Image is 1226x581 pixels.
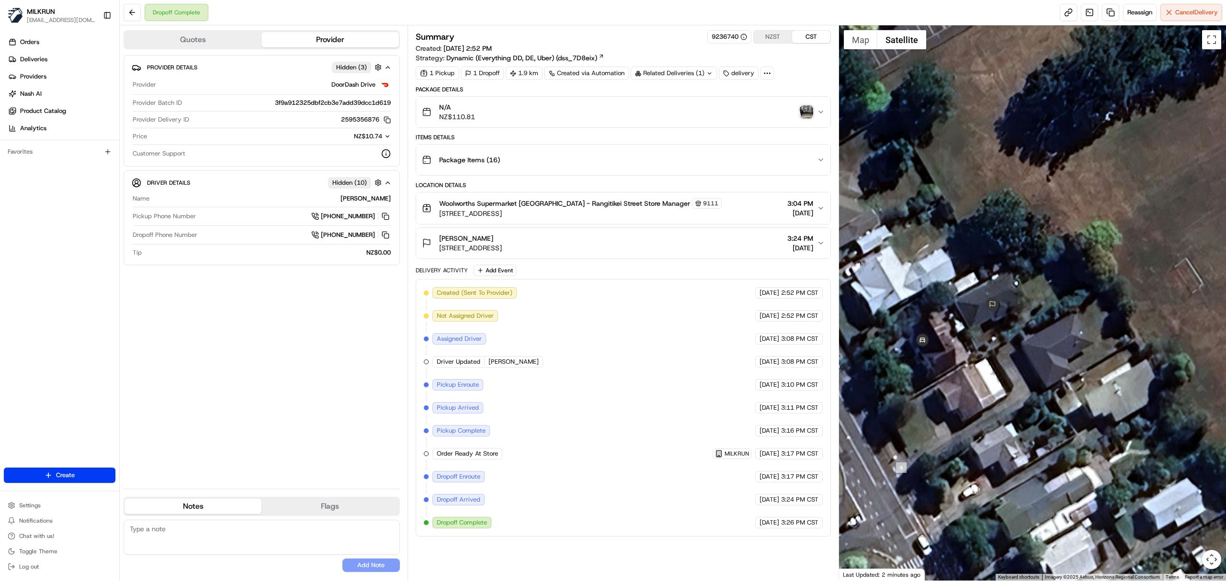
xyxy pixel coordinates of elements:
div: Location Details [416,181,831,189]
button: Add Event [474,265,516,276]
a: Product Catalog [4,103,119,119]
span: N/A [439,102,475,112]
button: Keyboard shortcuts [998,574,1039,581]
a: Created via Automation [545,67,629,80]
button: 9236740 [712,33,747,41]
span: [PERSON_NAME] [488,358,539,366]
button: [PERSON_NAME][STREET_ADDRESS]3:24 PM[DATE] [416,228,830,258]
a: Analytics [4,121,119,136]
button: Hidden (3) [332,61,384,73]
div: Package Details [416,86,831,93]
a: Deliveries [4,52,119,67]
span: 3:08 PM CST [781,358,818,366]
span: Log out [19,563,39,570]
div: Delivery Activity [416,267,468,274]
span: Driver Updated [437,358,480,366]
span: Providers [20,72,46,81]
div: 1 Pickup [416,67,459,80]
span: Analytics [20,124,46,133]
span: Settings [19,502,41,509]
span: [PHONE_NUMBER] [321,212,375,221]
span: Package Items ( 16 ) [439,155,500,165]
button: [PHONE_NUMBER] [311,230,391,240]
div: [PERSON_NAME] [153,194,391,203]
span: Nash AI [20,89,42,98]
span: Created: [416,44,492,53]
img: Google [841,568,873,581]
span: Orders [20,38,39,46]
button: Settings [4,499,115,512]
span: [DATE] [760,312,779,320]
span: Woolworths Supermarket [GEOGRAPHIC_DATA] - Rangitikei Street Store Manager [439,199,690,208]
span: 3:24 PM CST [781,495,818,504]
span: 3:11 PM CST [781,403,818,412]
span: DoorDash Drive [331,80,375,89]
span: Notifications [19,517,53,525]
div: 1 Dropoff [461,67,504,80]
button: Log out [4,560,115,573]
span: [DATE] [760,335,779,343]
span: Dropoff Complete [437,518,487,527]
span: Driver Details [147,179,190,187]
button: NZST [754,31,792,43]
span: [DATE] [760,380,779,389]
span: [DATE] [760,358,779,366]
span: 3:08 PM CST [781,335,818,343]
span: Create [56,471,75,480]
span: Name [133,194,149,203]
button: 2595356876 [341,115,391,124]
span: Provider Details [147,64,197,71]
div: Favorites [4,144,115,159]
button: N/ANZ$110.81photo_proof_of_delivery image [416,97,830,127]
span: NZ$110.81 [439,112,475,122]
span: Toggle Theme [19,547,57,555]
button: Provider [261,32,398,47]
span: 3:17 PM CST [781,449,818,458]
span: Pickup Enroute [437,380,479,389]
span: 3:10 PM CST [781,380,818,389]
button: Toggle fullscreen view [1202,30,1221,49]
span: 2:52 PM CST [781,289,818,297]
div: Last Updated: 2 minutes ago [839,569,925,581]
a: Terms (opens in new tab) [1166,574,1179,580]
button: CST [792,31,830,43]
span: [STREET_ADDRESS] [439,243,502,253]
span: [DATE] [787,208,813,218]
img: doordash_logo_v2.png [379,79,391,90]
span: Pickup Phone Number [133,212,196,221]
span: NZ$10.74 [354,132,382,140]
span: Pickup Arrived [437,403,479,412]
span: 3:04 PM [787,199,813,208]
span: [DATE] [760,472,779,481]
span: Order Ready At Store [437,449,498,458]
span: 3:26 PM CST [781,518,818,527]
a: Report a map error [1185,574,1223,580]
span: Pickup Complete [437,426,486,435]
button: CancelDelivery [1160,4,1222,21]
button: Create [4,468,115,483]
div: 6 [896,462,907,473]
a: Open this area in Google Maps (opens a new window) [841,568,873,581]
span: Dropoff Arrived [437,495,480,504]
span: [EMAIL_ADDRESS][DOMAIN_NAME] [27,16,95,24]
img: MILKRUN [8,8,23,23]
span: Imagery ©2025 Airbus, Horizons Regional Consortium [1045,574,1160,580]
a: [PHONE_NUMBER] [311,211,391,222]
button: MILKRUNMILKRUN[EMAIL_ADDRESS][DOMAIN_NAME] [4,4,99,27]
span: Dropoff Phone Number [133,231,197,239]
span: Hidden ( 3 ) [336,63,367,72]
span: [DATE] [760,289,779,297]
button: Chat with us! [4,529,115,543]
span: [DATE] [760,495,779,504]
button: Hidden (10) [328,177,384,189]
a: Orders [4,34,119,50]
span: Dropoff Enroute [437,472,480,481]
span: [DATE] [787,243,813,253]
button: Toggle Theme [4,545,115,558]
button: Notifications [4,514,115,527]
button: Driver DetailsHidden (10) [132,175,392,190]
h3: Summary [416,33,454,41]
span: Tip [133,248,142,257]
